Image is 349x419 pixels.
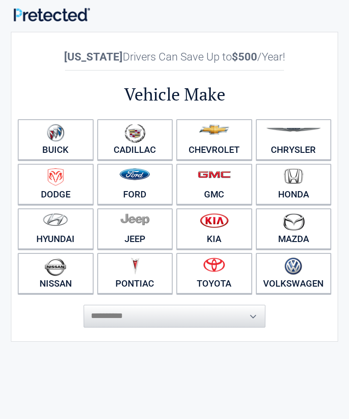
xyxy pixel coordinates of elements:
a: GMC [176,164,252,205]
a: Ford [97,164,173,205]
img: toyota [203,257,225,272]
img: volkswagen [284,257,302,275]
img: buick [47,124,65,142]
a: Chrysler [256,119,332,160]
a: Buick [18,119,94,160]
a: Jeep [97,208,173,249]
img: chevrolet [199,125,229,135]
img: cadillac [125,124,145,143]
a: Volkswagen [256,253,332,294]
img: mazda [282,213,305,231]
img: Main Logo [14,8,90,21]
a: Dodge [18,164,94,205]
b: $500 [232,50,257,63]
a: Pontiac [97,253,173,294]
img: hyundai [43,213,68,226]
b: [US_STATE] [64,50,123,63]
a: Toyota [176,253,252,294]
a: Honda [256,164,332,205]
img: ford [120,168,150,180]
h2: Vehicle Make [16,83,333,106]
img: pontiac [130,257,140,275]
a: Hyundai [18,208,94,249]
img: jeep [120,213,150,226]
img: chrysler [266,128,321,132]
img: nissan [45,257,66,276]
img: gmc [198,171,231,178]
h2: Drivers Can Save Up to /Year [16,50,333,63]
a: Cadillac [97,119,173,160]
img: honda [284,168,303,184]
a: Chevrolet [176,119,252,160]
a: Kia [176,208,252,249]
img: dodge [48,168,64,186]
a: Nissan [18,253,94,294]
img: kia [200,213,229,228]
a: Mazda [256,208,332,249]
